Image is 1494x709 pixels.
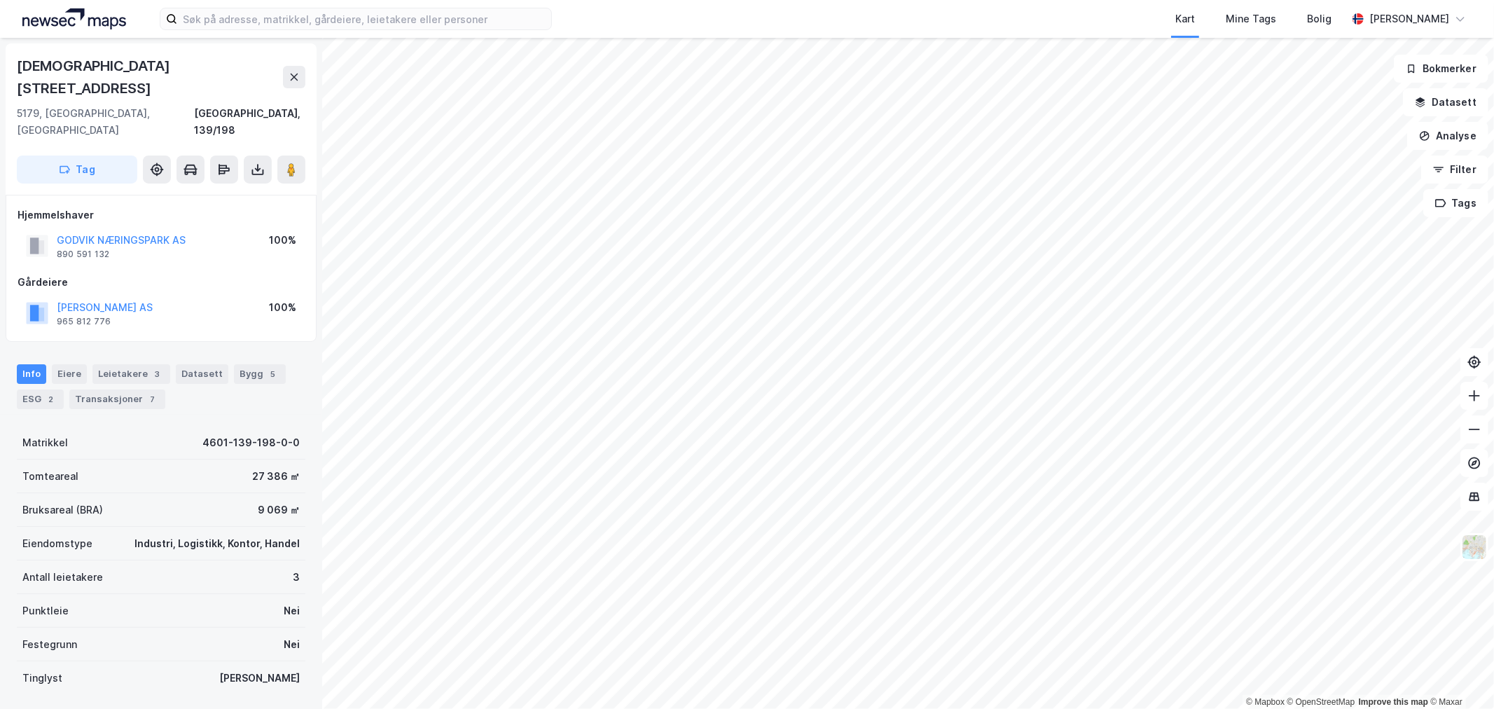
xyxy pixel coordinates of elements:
div: Industri, Logistikk, Kontor, Handel [134,535,300,552]
div: [PERSON_NAME] [1369,11,1449,27]
div: [GEOGRAPHIC_DATA], 139/198 [194,105,305,139]
a: Mapbox [1246,697,1285,707]
img: logo.a4113a55bc3d86da70a041830d287a7e.svg [22,8,126,29]
div: Gårdeiere [18,274,305,291]
div: Eiendomstype [22,535,92,552]
button: Tag [17,156,137,184]
img: Z [1461,534,1488,560]
div: Bygg [234,364,286,384]
input: Søk på adresse, matrikkel, gårdeiere, leietakere eller personer [177,8,551,29]
div: 890 591 132 [57,249,109,260]
div: 4601-139-198-0-0 [202,434,300,451]
button: Datasett [1403,88,1488,116]
button: Bokmerker [1394,55,1488,83]
a: OpenStreetMap [1287,697,1355,707]
iframe: Chat Widget [1424,642,1494,709]
div: Festegrunn [22,636,77,653]
div: 100% [269,299,296,316]
div: [PERSON_NAME] [219,670,300,687]
div: 7 [146,392,160,406]
div: Kart [1175,11,1195,27]
div: Nei [284,603,300,619]
button: Analyse [1407,122,1488,150]
div: Info [17,364,46,384]
div: Hjemmelshaver [18,207,305,223]
button: Tags [1423,189,1488,217]
div: Datasett [176,364,228,384]
div: Leietakere [92,364,170,384]
div: Transaksjoner [69,390,165,409]
div: Tomteareal [22,468,78,485]
div: [DEMOGRAPHIC_DATA][STREET_ADDRESS] [17,55,283,99]
div: 3 [151,367,165,381]
div: 2 [44,392,58,406]
div: 100% [269,232,296,249]
div: Eiere [52,364,87,384]
div: 965 812 776 [57,316,111,327]
div: ESG [17,390,64,409]
button: Filter [1421,156,1488,184]
div: 27 386 ㎡ [252,468,300,485]
div: Punktleie [22,603,69,619]
a: Improve this map [1359,697,1428,707]
div: 5 [266,367,280,381]
div: Tinglyst [22,670,62,687]
div: 9 069 ㎡ [258,502,300,518]
div: 3 [293,569,300,586]
div: Antall leietakere [22,569,103,586]
div: Nei [284,636,300,653]
div: Mine Tags [1226,11,1276,27]
div: Bruksareal (BRA) [22,502,103,518]
div: Matrikkel [22,434,68,451]
div: 5179, [GEOGRAPHIC_DATA], [GEOGRAPHIC_DATA] [17,105,194,139]
div: Bolig [1307,11,1332,27]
